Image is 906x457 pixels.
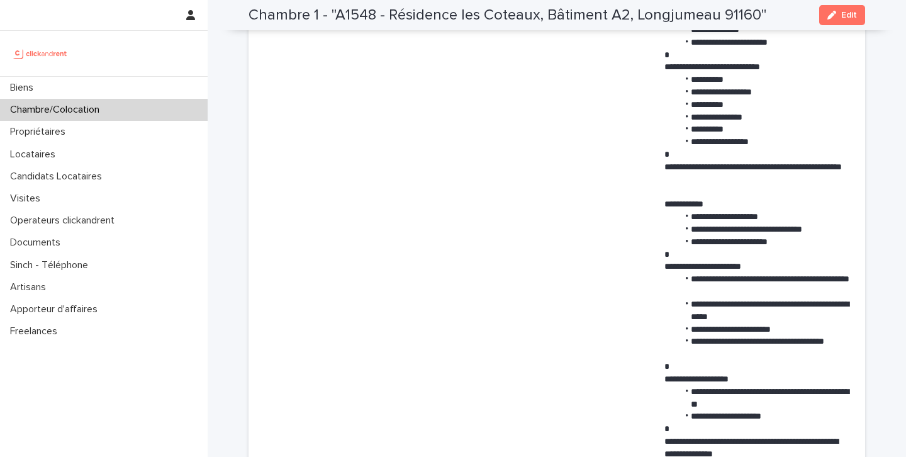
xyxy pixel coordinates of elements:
p: Candidats Locataires [5,171,112,183]
p: Sinch - Téléphone [5,259,98,271]
p: Freelances [5,325,67,337]
p: Biens [5,82,43,94]
p: Operateurs clickandrent [5,215,125,227]
p: Artisans [5,281,56,293]
img: UCB0brd3T0yccxBKYDjQ [10,41,71,66]
button: Edit [819,5,865,25]
p: Visites [5,193,50,205]
p: Apporteur d'affaires [5,303,108,315]
p: Propriétaires [5,126,75,138]
p: Locataires [5,149,65,161]
p: Chambre/Colocation [5,104,109,116]
h2: Chambre 1 - "A1548 - Résidence les Coteaux, Bâtiment A2, Longjumeau 91160" [249,6,766,25]
p: Documents [5,237,70,249]
span: Edit [841,11,857,20]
